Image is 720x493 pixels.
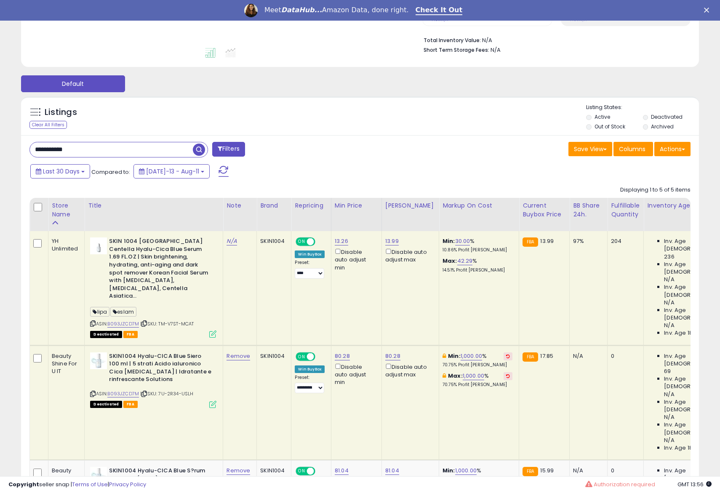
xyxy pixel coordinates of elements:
b: Min: [443,237,455,245]
a: Privacy Policy [109,480,146,488]
b: Min: [448,352,461,360]
div: N/A [573,352,601,360]
div: Store Name [52,201,81,219]
p: 14.51% Profit [PERSON_NAME] [443,267,512,273]
span: OFF [314,353,328,360]
div: SKIN1004 [260,237,285,245]
a: 1,000.00 [463,372,484,380]
p: 70.75% Profit [PERSON_NAME] [443,362,512,368]
span: N/A [664,276,674,283]
span: OFF [314,238,328,245]
div: 97% [573,237,601,245]
div: Preset: [295,260,325,279]
span: 2025-09-11 13:56 GMT [677,480,712,488]
h5: Listings [45,107,77,118]
a: Remove [227,352,250,360]
a: 1,000.00 [455,466,477,475]
small: FBA [523,237,538,247]
span: | SKU: TM-V7ST-MCAT [140,320,194,327]
b: Max: [448,372,463,380]
span: N/A [664,299,674,306]
div: 0 [611,352,637,360]
div: Meet Amazon Data, done right. [264,6,409,14]
i: DataHub... [281,6,322,14]
span: [DATE]-13 - Aug-11 [146,167,199,176]
label: Archived [651,123,674,130]
div: seller snap | | [8,481,146,489]
span: Last 30 Days [43,167,80,176]
span: 13.99 [540,237,554,245]
a: 1,000.00 [461,352,482,360]
p: 10.86% Profit [PERSON_NAME] [443,247,512,253]
a: 80.28 [385,352,400,360]
div: Beauty Shine For U FR [52,467,78,490]
a: Remove [227,466,250,475]
div: Markup on Cost [443,201,515,210]
span: N/A [664,413,674,421]
div: BB Share 24h. [573,201,604,219]
img: 31RPwA5a6cL._SL40_.jpg [90,467,107,484]
div: Disable auto adjust min [335,362,375,386]
span: 236 [664,253,674,261]
div: 0 [611,467,637,474]
div: Disable auto adjust max [385,362,432,378]
button: Save View [568,142,612,156]
div: N/A [573,467,601,474]
label: Deactivated [651,113,683,120]
div: Preset: [295,375,325,394]
div: Current Buybox Price [523,201,566,219]
small: FBA [523,352,538,362]
div: Fulfillable Quantity [611,201,640,219]
span: lipa [90,307,109,317]
span: All listings that are unavailable for purchase on Amazon for any reason other than out-of-stock [90,331,122,338]
span: eslam [110,307,136,317]
p: Listing States: [586,104,699,112]
div: % [443,467,512,482]
a: 80.28 [335,352,350,360]
b: Max: [443,257,457,265]
div: Clear All Filters [29,121,67,129]
b: SKIN 1004 [GEOGRAPHIC_DATA] Centella Hyalu-Cica Blue Serum 1.69 FL.OZ | Skin brightening, hydrati... [109,237,211,302]
span: Inv. Age 181 Plus: [664,444,708,452]
strong: Copyright [8,480,39,488]
b: SKIN1004 Hyalu-CICA Blue Siero 100 ml | 5 strati Acido ialuronico Cica [MEDICAL_DATA] | Idratante... [109,352,211,386]
a: N/A [227,237,237,245]
span: All listings that are unavailable for purchase on Amazon for any reason other than out-of-stock [90,401,122,408]
span: Columns [619,145,645,153]
th: The percentage added to the cost of goods (COGS) that forms the calculator for Min & Max prices. [439,198,519,231]
span: ON [297,238,307,245]
img: 218tuZxBPRL._SL40_.jpg [90,237,107,254]
p: 70.75% Profit [PERSON_NAME] [443,382,512,388]
div: 204 [611,237,637,245]
div: Disable auto adjust min [335,247,375,271]
div: % [443,257,512,273]
div: % [443,372,512,388]
div: Brand [260,201,288,210]
label: Out of Stock [595,123,625,130]
a: Check It Out [416,6,463,15]
div: Title [88,201,219,210]
div: Note [227,201,253,210]
span: ON [297,468,307,475]
span: 15.99 [540,466,554,474]
a: Terms of Use [72,480,108,488]
div: SKIN1004 [260,352,285,360]
span: N/A [664,391,674,398]
div: YH Unlimited [52,237,78,253]
a: 30.00 [455,237,470,245]
span: 17.85 [540,352,553,360]
small: FBA [523,467,538,476]
span: N/A [664,437,674,444]
a: B093JZCD7M [107,320,139,328]
div: Close [704,8,712,13]
div: % [443,352,512,368]
a: 81.04 [385,466,399,475]
div: Displaying 1 to 5 of 5 items [620,186,691,194]
label: Active [595,113,610,120]
div: ASIN: [90,352,216,407]
button: Filters [212,142,245,157]
img: 31RPwA5a6cL._SL40_.jpg [90,352,107,369]
button: Columns [613,142,653,156]
div: SKIN1004 [260,467,285,474]
span: | SKU: 7U-2R34-USLH [140,390,193,397]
